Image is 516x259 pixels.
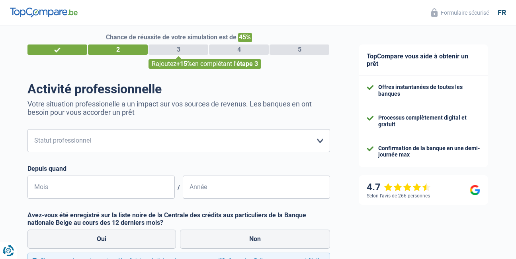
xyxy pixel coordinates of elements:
[27,44,87,55] div: 1
[27,176,175,199] input: MM
[175,184,183,191] span: /
[10,8,78,17] img: TopCompare Logo
[149,44,208,55] div: 3
[27,100,330,116] p: Votre situation professionelle a un impact sur vos sources de revenus. Les banques en ont besoin ...
[378,145,480,158] div: Confirmation de la banque en une demi-journée max
[209,44,269,55] div: 4
[88,44,148,55] div: 2
[426,6,494,19] button: Formulaire sécurisé
[367,182,431,193] div: 4.7
[180,230,330,249] label: Non
[149,59,261,69] div: Rajoutez en complétant l'
[27,81,330,97] h1: Activité professionnelle
[236,60,258,68] span: étape 3
[106,33,236,41] span: Chance de réussite de votre simulation est de
[27,230,176,249] label: Oui
[359,44,488,76] div: TopCompare vous aide à obtenir un prêt
[378,84,480,97] div: Offres instantanées de toutes les banques
[378,114,480,128] div: Processus complètement digital et gratuit
[27,165,330,172] label: Depuis quand
[183,176,330,199] input: AAAA
[238,33,252,42] span: 45%
[498,8,506,17] div: fr
[270,44,329,55] div: 5
[27,211,330,226] label: Avez-vous été enregistré sur la liste noire de la Centrale des crédits aux particuliers de la Ban...
[367,193,430,199] div: Selon l’avis de 266 personnes
[176,60,192,68] span: +15%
